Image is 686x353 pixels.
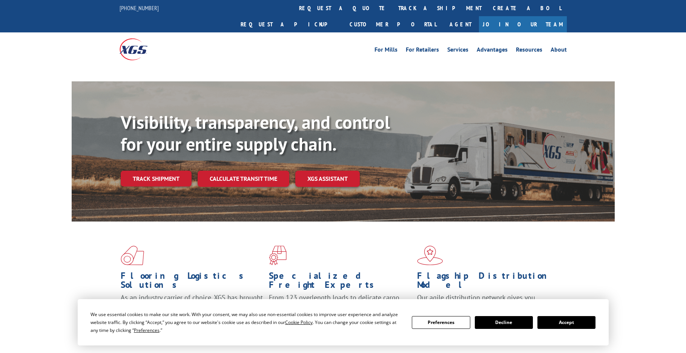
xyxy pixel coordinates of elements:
[551,47,567,55] a: About
[121,293,263,320] span: As an industry carrier of choice, XGS has brought innovation and dedication to flooring logistics...
[269,293,411,327] p: From 123 overlength loads to delicate cargo, our experienced staff knows the best way to move you...
[121,271,263,293] h1: Flooring Logistics Solutions
[417,246,443,265] img: xgs-icon-flagship-distribution-model-red
[374,47,397,55] a: For Mills
[235,16,344,32] a: Request a pickup
[121,110,390,156] b: Visibility, transparency, and control for your entire supply chain.
[91,310,403,334] div: We use essential cookies to make our site work. With your consent, we may also use non-essential ...
[269,271,411,293] h1: Specialized Freight Experts
[479,16,567,32] a: Join Our Team
[120,4,159,12] a: [PHONE_NUMBER]
[442,16,479,32] a: Agent
[121,171,192,186] a: Track shipment
[516,47,542,55] a: Resources
[344,16,442,32] a: Customer Portal
[134,327,160,333] span: Preferences
[269,246,287,265] img: xgs-icon-focused-on-flooring-red
[198,171,289,187] a: Calculate transit time
[417,271,560,293] h1: Flagship Distribution Model
[295,171,360,187] a: XGS ASSISTANT
[285,319,313,325] span: Cookie Policy
[412,316,470,329] button: Preferences
[78,299,609,345] div: Cookie Consent Prompt
[477,47,508,55] a: Advantages
[447,47,468,55] a: Services
[417,293,556,311] span: Our agile distribution network gives you nationwide inventory management on demand.
[537,316,595,329] button: Accept
[121,246,144,265] img: xgs-icon-total-supply-chain-intelligence-red
[406,47,439,55] a: For Retailers
[475,316,533,329] button: Decline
